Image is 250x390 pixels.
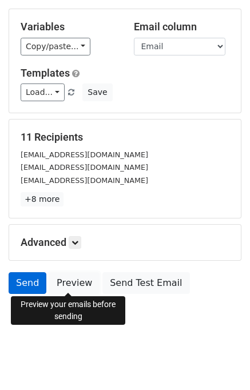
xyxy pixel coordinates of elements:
[49,272,100,294] a: Preview
[21,38,90,55] a: Copy/paste...
[102,272,189,294] a: Send Test Email
[21,163,148,172] small: [EMAIL_ADDRESS][DOMAIN_NAME]
[21,176,148,185] small: [EMAIL_ADDRESS][DOMAIN_NAME]
[82,83,112,101] button: Save
[193,335,250,390] iframe: Chat Widget
[11,296,125,325] div: Preview your emails before sending
[9,272,46,294] a: Send
[134,21,230,33] h5: Email column
[21,21,117,33] h5: Variables
[21,83,65,101] a: Load...
[21,150,148,159] small: [EMAIL_ADDRESS][DOMAIN_NAME]
[21,67,70,79] a: Templates
[21,236,229,249] h5: Advanced
[21,192,64,206] a: +8 more
[21,131,229,144] h5: 11 Recipients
